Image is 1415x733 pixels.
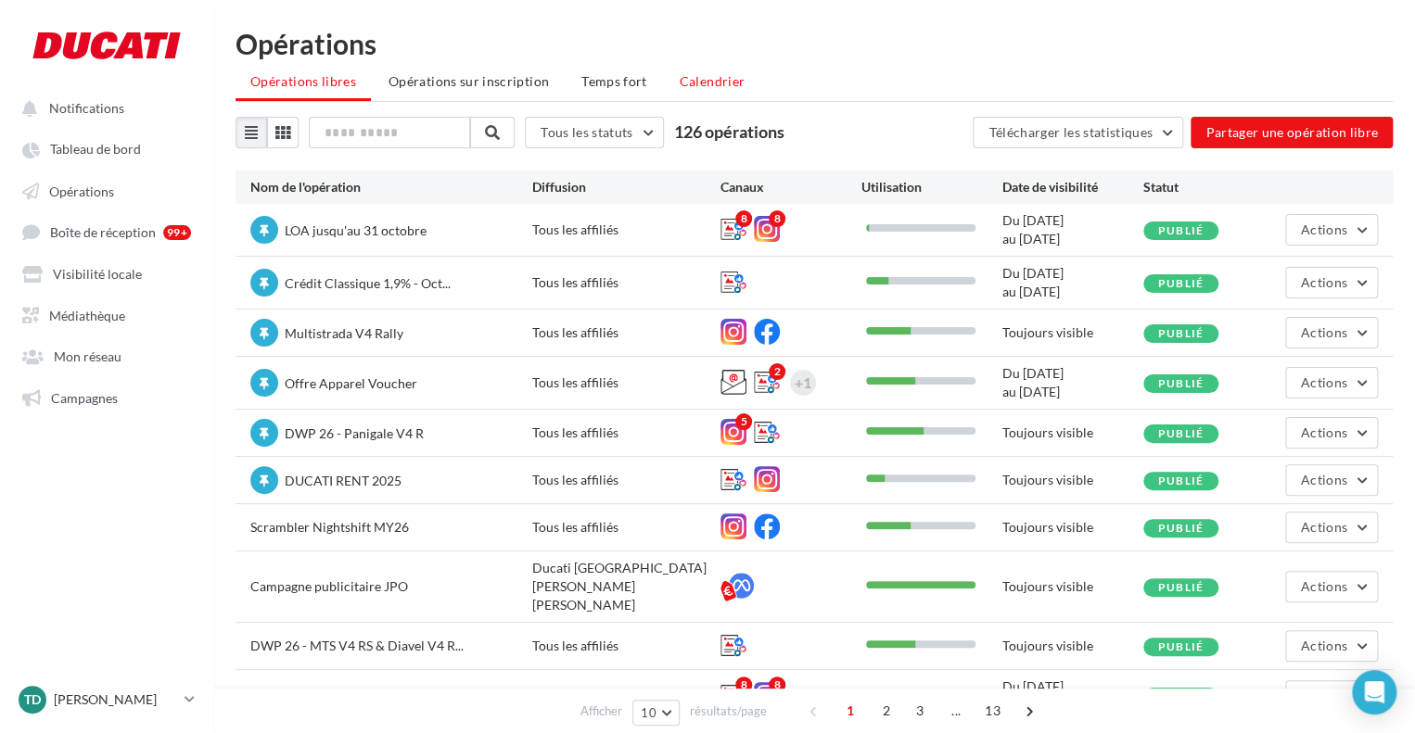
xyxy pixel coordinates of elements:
span: 10 [641,705,657,720]
span: Actions [1301,519,1347,535]
button: Partager une opération libre [1191,117,1393,148]
span: Campagne publicitaire JPO [250,578,408,594]
button: Actions [1285,630,1378,662]
span: Offre de financement jusqu'au 30... [250,688,450,703]
div: 8 [769,676,785,693]
span: Temps fort [581,73,647,89]
div: Tous les affiliés [532,637,720,655]
button: Actions [1285,214,1378,246]
div: Toujours visible [1002,518,1143,537]
button: 10 [632,700,680,726]
div: Tous les affiliés [532,423,720,442]
span: 1 [835,696,865,726]
span: TD [24,690,41,709]
span: Crédit Classique 1,9% - Oct... [285,275,451,291]
span: Tous les statuts [541,124,633,140]
button: Actions [1285,571,1378,602]
span: Notifications [49,100,124,116]
div: Du [DATE] au [DATE] [1002,264,1143,301]
span: DUCATI RENT 2025 [285,473,402,488]
div: Tous les affiliés [532,323,720,342]
span: ... [941,696,971,726]
span: Actions [1301,638,1347,653]
span: Actions [1301,424,1347,440]
span: Boîte de réception [50,224,156,240]
span: Publié [1158,276,1204,290]
span: Afficher [580,702,622,720]
a: Campagnes [11,380,202,413]
button: Actions [1285,317,1378,348]
button: Notifications [11,91,195,124]
span: Opérations [49,183,114,198]
div: 99+ [163,225,191,240]
span: Actions [1301,324,1347,340]
span: Actions [1301,221,1347,237]
button: Actions [1285,512,1378,543]
div: Toujours visible [1002,471,1143,489]
span: Publié [1158,580,1204,594]
div: Statut [1143,178,1284,196]
span: Publié [1158,376,1204,390]
span: Campagnes [51,389,118,405]
span: Publié [1158,426,1204,440]
div: Toujours visible [1002,577,1143,596]
div: Opérations [236,30,1393,57]
span: Publié [1158,474,1204,487]
div: 8 [769,210,785,227]
div: 5 [735,413,752,430]
div: Nom de l'opération [250,178,532,196]
div: Tous les affiliés [532,518,720,537]
span: Actions [1301,274,1347,290]
span: 2 [872,696,901,726]
div: Canaux [720,178,861,196]
div: Tous les affiliés [532,221,720,239]
a: Tableau de bord [11,132,202,165]
span: Tableau de bord [50,142,141,158]
span: 126 opérations [674,121,784,142]
span: Publié [1158,223,1204,237]
span: Actions [1301,578,1347,594]
span: 3 [905,696,935,726]
div: Toujours visible [1002,323,1143,342]
div: Tous les affiliés [532,471,720,489]
div: 2 [769,363,785,380]
div: Date de visibilité [1002,178,1143,196]
a: TD [PERSON_NAME] [15,682,198,717]
span: Mon réseau [54,348,121,364]
span: Publié [1158,639,1204,653]
a: Boîte de réception 99+ [11,214,202,248]
span: Télécharger les statistiques [988,124,1153,140]
div: Toujours visible [1002,423,1143,442]
span: Calendrier [680,73,746,89]
span: Actions [1301,688,1347,703]
a: Opérations [11,173,202,207]
a: Visibilité locale [11,256,202,289]
button: Actions [1285,267,1378,298]
a: Mon réseau [11,338,202,372]
div: Diffusion [532,178,720,196]
span: Médiathèque [49,307,125,322]
div: Tous les affiliés [532,373,720,392]
span: Publié [1158,521,1204,535]
button: Télécharger les statistiques [973,117,1183,148]
button: Actions [1285,680,1378,712]
div: +1 [795,370,811,396]
button: Actions [1285,464,1378,496]
div: 8 [735,210,752,227]
div: Du [DATE] au [DATE] [1002,364,1143,401]
span: Actions [1301,472,1347,487]
div: Tous les affiliés [532,687,720,705]
div: Du [DATE] au [DATE] [1002,211,1143,248]
span: Opérations sur inscription [389,73,549,89]
div: 8 [735,676,752,693]
button: Actions [1285,417,1378,449]
span: LOA jusqu'au 31 octobre [285,222,427,238]
button: Tous les statuts [525,117,664,148]
span: Publié [1158,326,1204,340]
span: DWP 26 - Panigale V4 R [285,425,424,441]
div: Open Intercom Messenger [1352,670,1396,714]
span: résultats/page [690,702,767,720]
p: [PERSON_NAME] [54,690,177,709]
div: Tous les affiliés [532,273,720,292]
div: Toujours visible [1002,637,1143,655]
